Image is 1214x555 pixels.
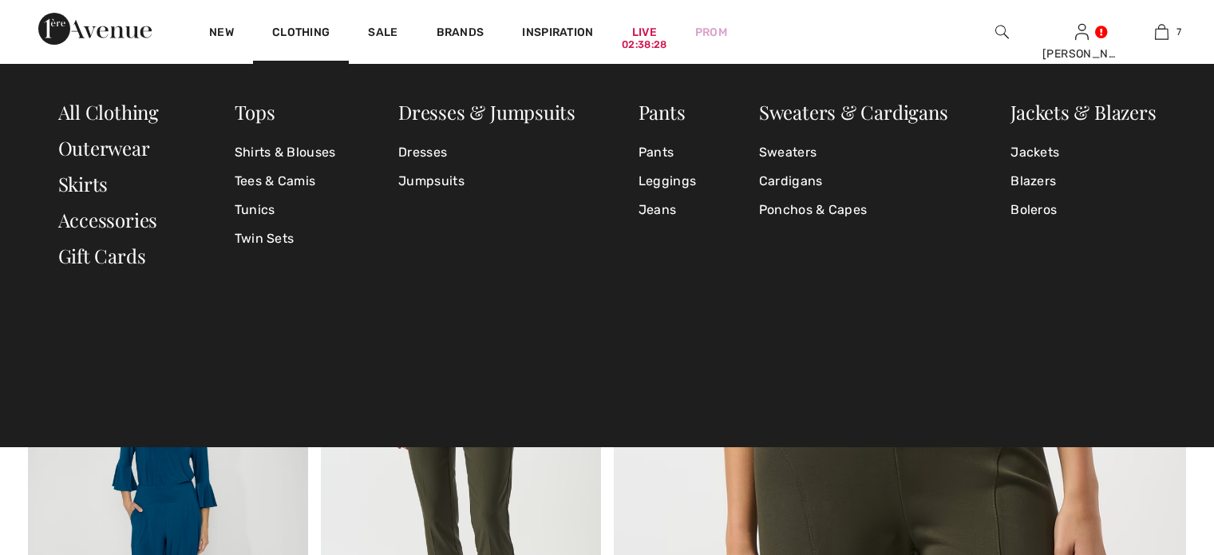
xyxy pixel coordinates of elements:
[235,167,336,196] a: Tees & Camis
[759,167,948,196] a: Cardigans
[272,26,330,42] a: Clothing
[235,196,336,224] a: Tunics
[1010,167,1156,196] a: Blazers
[1010,196,1156,224] a: Boleros
[1042,46,1121,62] div: [PERSON_NAME]
[437,26,484,42] a: Brands
[695,24,727,41] a: Prom
[1112,435,1198,475] iframe: Opens a widget where you can find more information
[639,138,696,167] a: Pants
[759,138,948,167] a: Sweaters
[759,196,948,224] a: Ponchos & Capes
[235,138,336,167] a: Shirts & Blouses
[1122,22,1200,42] a: 7
[398,167,575,196] a: Jumpsuits
[1075,24,1089,39] a: Sign In
[368,26,397,42] a: Sale
[639,99,686,125] a: Pants
[1075,22,1089,42] img: My Info
[1176,25,1181,39] span: 7
[38,13,152,45] img: 1ère Avenue
[632,24,657,41] a: Live02:38:28
[58,99,159,125] a: All Clothing
[1155,22,1169,42] img: My Bag
[235,224,336,253] a: Twin Sets
[235,99,275,125] a: Tops
[1010,99,1156,125] a: Jackets & Blazers
[58,243,146,268] a: Gift Cards
[58,171,109,196] a: Skirts
[58,207,158,232] a: Accessories
[639,167,696,196] a: Leggings
[209,26,234,42] a: New
[995,22,1009,42] img: search the website
[398,138,575,167] a: Dresses
[759,99,948,125] a: Sweaters & Cardigans
[622,38,666,53] div: 02:38:28
[58,135,150,161] a: Outerwear
[1010,138,1156,167] a: Jackets
[522,26,593,42] span: Inspiration
[398,99,575,125] a: Dresses & Jumpsuits
[639,196,696,224] a: Jeans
